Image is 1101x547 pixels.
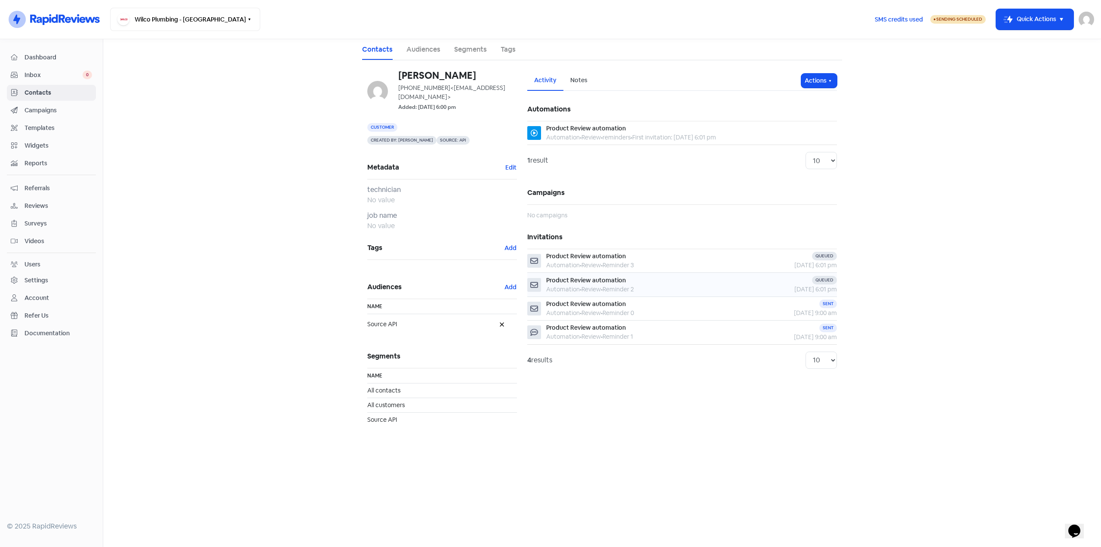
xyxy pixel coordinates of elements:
[936,16,982,22] span: Sending Scheduled
[7,138,96,154] a: Widgets
[367,368,517,383] th: Name
[630,133,632,141] b: •
[25,276,48,285] div: Settings
[398,103,456,111] small: Added: [DATE] 6:00 pm
[25,159,92,168] span: Reports
[1079,12,1094,27] img: User
[601,133,603,141] b: •
[110,8,260,31] button: Wilco Plumbing - [GEOGRAPHIC_DATA]
[25,141,92,150] span: Widgets
[603,133,630,141] span: reminders
[367,123,397,132] span: Customer
[7,216,96,232] a: Surveys
[819,324,837,332] div: Sent
[580,333,581,340] b: •
[527,156,530,165] strong: 1
[25,184,92,193] span: Referrals
[867,14,930,23] a: SMS credits used
[546,309,634,318] div: Automation Review Reminder 0
[367,81,388,102] img: bc518bee46b115343ad013bc6e61ee0d
[367,320,495,329] span: Source API
[367,241,504,254] span: Tags
[25,106,92,115] span: Campaigns
[437,136,470,145] span: Source: API
[527,355,552,365] div: results
[527,211,567,219] span: No campaigns
[83,71,92,79] span: 0
[501,44,516,55] a: Tags
[25,53,92,62] span: Dashboard
[367,416,397,423] span: Source API
[744,285,837,294] div: [DATE] 6:01 pm
[25,311,92,320] span: Refer Us
[580,285,581,293] b: •
[580,309,581,317] b: •
[546,252,626,260] span: Product Review automation
[580,133,581,141] b: •
[7,521,96,532] div: © 2025 RapidReviews
[546,261,634,270] div: Automation Review Reminder 3
[367,195,517,205] div: No value
[601,261,603,269] b: •
[601,333,603,340] b: •
[546,124,626,133] div: Product Review automation
[367,161,505,174] span: Metadata
[546,276,626,284] span: Product Review automation
[7,198,96,214] a: Reviews
[7,290,96,306] a: Account
[534,76,557,85] div: Activity
[7,120,96,136] a: Templates
[801,74,837,88] button: Actions
[367,221,517,231] div: No value
[632,133,716,141] span: First invitation: [DATE] 6:01 pm
[527,355,531,365] strong: 4
[546,332,633,341] div: Automation Review Reminder 1
[7,325,96,341] a: Documentation
[25,219,92,228] span: Surveys
[367,210,517,221] div: job name
[367,136,437,145] span: Created by: [PERSON_NAME]
[744,309,837,318] div: [DATE] 9:00 am
[7,257,96,272] a: Users
[546,285,634,294] div: Automation Review Reminder 2
[25,124,92,133] span: Templates
[546,324,626,331] span: Product Review automation
[7,155,96,171] a: Reports
[7,233,96,249] a: Videos
[362,44,393,55] a: Contacts
[570,76,587,85] div: Notes
[25,260,40,269] div: Users
[930,14,986,25] a: Sending Scheduled
[744,261,837,270] div: [DATE] 6:01 pm
[7,102,96,118] a: Campaigns
[398,71,517,80] h6: [PERSON_NAME]
[454,44,487,55] a: Segments
[7,272,96,288] a: Settings
[819,300,837,308] div: Sent
[601,309,603,317] b: •
[812,276,837,284] div: Queued
[527,98,837,121] h5: Automations
[7,49,96,65] a: Dashboard
[367,386,400,394] span: All contacts
[996,9,1073,30] button: Quick Actions
[875,15,923,24] span: SMS credits used
[505,163,517,173] button: Edit
[25,329,92,338] span: Documentation
[7,308,96,324] a: Refer Us
[744,333,837,342] div: [DATE] 9:00 am
[25,71,83,80] span: Inbox
[25,201,92,210] span: Reviews
[7,180,96,196] a: Referrals
[581,133,601,141] span: Review
[504,282,517,292] button: Add
[367,299,517,314] th: Name
[527,226,837,249] h5: Invitations
[546,133,580,141] span: Automation
[812,252,837,260] div: Queued
[504,243,517,253] button: Add
[406,44,440,55] a: Audiences
[398,83,517,102] div: [PHONE_NUMBER]
[367,281,504,294] span: Audiences
[580,261,581,269] b: •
